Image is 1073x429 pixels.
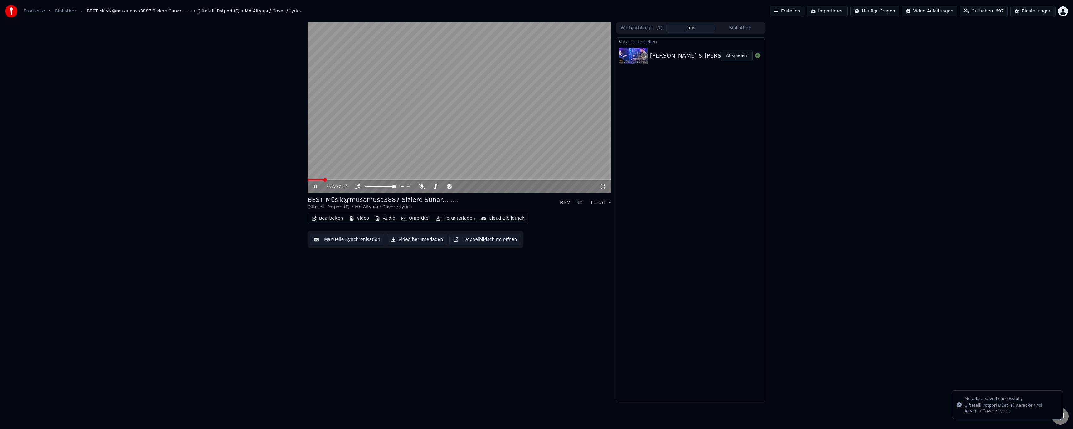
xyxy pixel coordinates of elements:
button: Doppelbildschirm öffnen [449,234,521,245]
div: Metadata saved successfully [964,396,1058,402]
button: Bibliothek [715,24,765,33]
div: F [608,199,611,207]
div: [PERSON_NAME] & [PERSON_NAME] - Çiftetelli Potpori Düet [650,51,817,60]
span: 0:22 [327,184,337,190]
a: Startseite [24,8,45,14]
nav: breadcrumb [24,8,302,14]
button: Abspielen [721,50,753,61]
div: Karaoke erstellen [616,38,765,45]
a: Bibliothek [55,8,77,14]
button: Erstellen [770,6,804,17]
span: BEST Müsik@musamusa3887 Sizlere Sunar........ • Çiftetelli Potpori (F) • Md Altyapı / Cover / Lyrics [87,8,302,14]
button: Jobs [666,24,716,33]
div: BEST Müsik@musamusa3887 Sizlere Sunar........ [308,195,458,204]
button: Einstellungen [1010,6,1056,17]
div: Çiftetelli Potpori Düet (F) Karaoke / Md Altyapı / Cover / Lyrics [964,403,1058,414]
button: Manuelle Synchronisation [310,234,384,245]
button: Video [347,214,371,223]
span: Guthaben [971,8,993,14]
button: Video herunterladen [387,234,447,245]
img: youka [5,5,17,17]
button: Importieren [807,6,848,17]
button: Video-Anleitungen [902,6,958,17]
span: ( 1 ) [656,25,663,31]
button: Audio [373,214,398,223]
div: BPM [560,199,570,207]
span: 7:14 [338,184,348,190]
div: Çiftetelli Potpori (F) • Md Altyapı / Cover / Lyrics [308,204,458,210]
span: 697 [995,8,1004,14]
button: Häufige Fragen [850,6,899,17]
button: Warteschlange [617,24,666,33]
button: Herunterladen [433,214,477,223]
div: Tonart [590,199,606,207]
div: 190 [573,199,583,207]
div: Cloud-Bibliothek [489,215,524,222]
div: / [327,184,342,190]
div: Einstellungen [1022,8,1051,14]
button: Bearbeiten [309,214,346,223]
button: Guthaben697 [960,6,1008,17]
button: Untertitel [399,214,432,223]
